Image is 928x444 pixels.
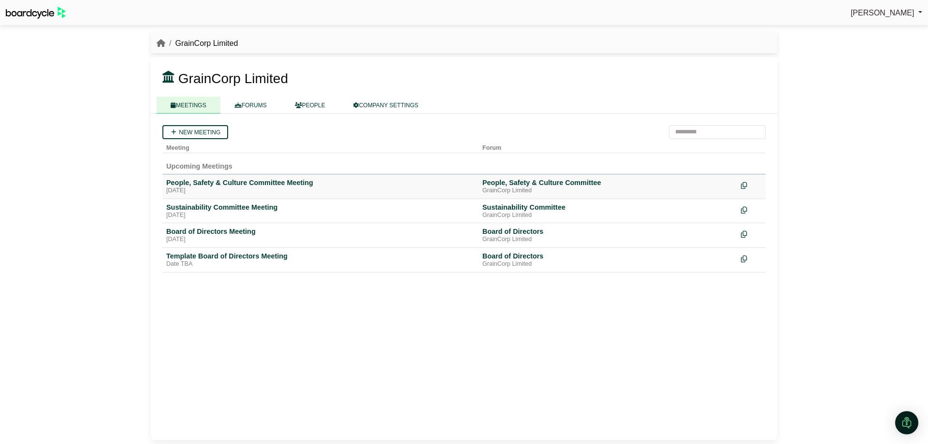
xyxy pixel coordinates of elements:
nav: breadcrumb [157,37,238,50]
img: BoardcycleBlackGreen-aaafeed430059cb809a45853b8cf6d952af9d84e6e89e1f1685b34bfd5cb7d64.svg [6,7,66,19]
div: People, Safety & Culture Committee [482,178,733,187]
span: [PERSON_NAME] [851,9,914,17]
a: FORUMS [220,97,281,114]
div: People, Safety & Culture Committee Meeting [166,178,475,187]
th: Meeting [162,139,478,153]
a: Sustainability Committee Meeting [DATE] [166,203,475,219]
div: Make a copy [741,203,762,216]
div: [DATE] [166,236,475,243]
a: PEOPLE [281,97,339,114]
a: Sustainability Committee GrainCorp Limited [482,203,733,219]
div: Board of Directors [482,252,733,260]
a: New meeting [162,125,228,139]
div: Board of Directors [482,227,733,236]
div: Date TBA [166,260,475,268]
div: Make a copy [741,227,762,240]
a: Board of Directors GrainCorp Limited [482,252,733,268]
a: People, Safety & Culture Committee GrainCorp Limited [482,178,733,195]
a: Board of Directors GrainCorp Limited [482,227,733,243]
a: Template Board of Directors Meeting Date TBA [166,252,475,268]
div: Sustainability Committee Meeting [166,203,475,212]
a: COMPANY SETTINGS [339,97,433,114]
a: [PERSON_NAME] [851,7,922,19]
div: Open Intercom Messenger [895,411,918,434]
div: Template Board of Directors Meeting [166,252,475,260]
span: GrainCorp Limited [178,71,288,86]
div: GrainCorp Limited [482,236,733,243]
a: Board of Directors Meeting [DATE] [166,227,475,243]
a: MEETINGS [157,97,220,114]
td: Upcoming Meetings [162,153,766,174]
div: [DATE] [166,187,475,195]
div: GrainCorp Limited [482,212,733,219]
th: Forum [478,139,737,153]
div: [DATE] [166,212,475,219]
div: Sustainability Committee [482,203,733,212]
li: GrainCorp Limited [165,37,238,50]
div: Make a copy [741,178,762,191]
a: People, Safety & Culture Committee Meeting [DATE] [166,178,475,195]
div: Board of Directors Meeting [166,227,475,236]
div: Make a copy [741,252,762,265]
div: GrainCorp Limited [482,187,733,195]
div: GrainCorp Limited [482,260,733,268]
